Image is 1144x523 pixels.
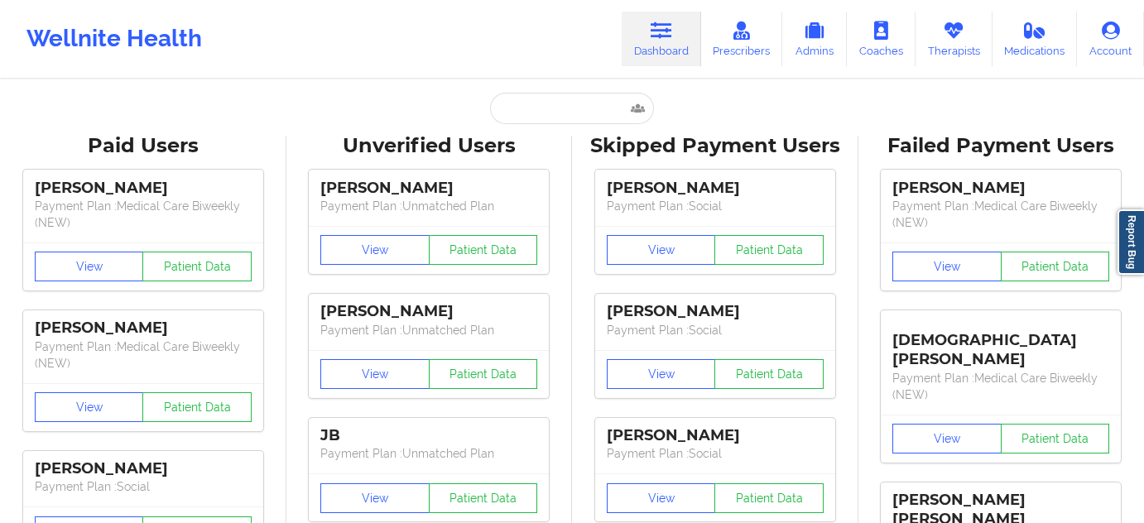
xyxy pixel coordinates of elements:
button: Patient Data [714,359,824,389]
a: Medications [993,12,1078,66]
button: Patient Data [142,392,252,422]
div: Unverified Users [298,133,561,159]
button: Patient Data [714,483,824,513]
p: Payment Plan : Medical Care Biweekly (NEW) [892,198,1109,231]
button: View [35,252,144,281]
button: Patient Data [429,235,538,265]
button: View [320,235,430,265]
p: Payment Plan : Social [35,478,252,495]
a: Coaches [847,12,916,66]
button: View [607,235,716,265]
p: Payment Plan : Social [607,445,824,462]
p: Payment Plan : Unmatched Plan [320,322,537,338]
div: [PERSON_NAME] [35,179,252,198]
button: View [607,359,716,389]
p: Payment Plan : Unmatched Plan [320,198,537,214]
button: View [320,359,430,389]
div: [PERSON_NAME] [35,459,252,478]
a: Admins [782,12,847,66]
button: View [892,424,1002,453]
a: Report Bug [1118,209,1144,275]
a: Account [1077,12,1144,66]
a: Prescribers [701,12,783,66]
p: Payment Plan : Social [607,198,824,214]
div: [PERSON_NAME] [607,179,824,198]
div: [PERSON_NAME] [35,319,252,338]
button: View [892,252,1002,281]
p: Payment Plan : Social [607,322,824,338]
button: Patient Data [1001,252,1110,281]
div: JB [320,426,537,445]
div: [PERSON_NAME] [607,302,824,321]
button: Patient Data [1001,424,1110,453]
div: [PERSON_NAME] [607,426,824,445]
div: [PERSON_NAME] [892,179,1109,198]
button: Patient Data [429,483,538,513]
button: Patient Data [714,235,824,265]
button: Patient Data [429,359,538,389]
div: [PERSON_NAME] [320,179,537,198]
a: Therapists [916,12,993,66]
p: Payment Plan : Medical Care Biweekly (NEW) [892,370,1109,403]
div: [DEMOGRAPHIC_DATA][PERSON_NAME] [892,319,1109,369]
a: Dashboard [622,12,701,66]
div: Failed Payment Users [870,133,1133,159]
p: Payment Plan : Unmatched Plan [320,445,537,462]
div: Paid Users [12,133,275,159]
p: Payment Plan : Medical Care Biweekly (NEW) [35,338,252,372]
div: Skipped Payment Users [584,133,847,159]
p: Payment Plan : Medical Care Biweekly (NEW) [35,198,252,231]
button: Patient Data [142,252,252,281]
div: [PERSON_NAME] [320,302,537,321]
button: View [320,483,430,513]
button: View [35,392,144,422]
button: View [607,483,716,513]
